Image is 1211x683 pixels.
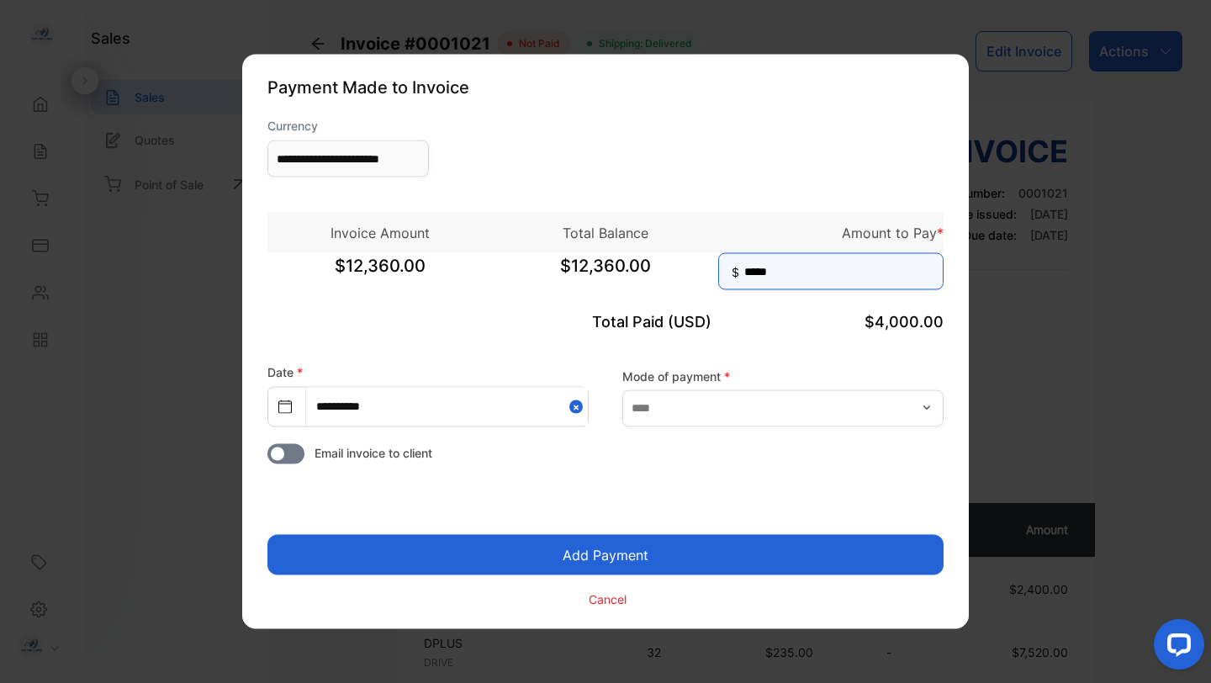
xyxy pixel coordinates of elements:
[267,223,493,243] p: Invoice Amount
[267,253,493,295] span: $12,360.00
[267,535,944,575] button: Add Payment
[493,253,718,295] span: $12,360.00
[315,444,432,462] span: Email invoice to client
[589,590,627,607] p: Cancel
[267,75,944,100] p: Payment Made to Invoice
[267,117,429,135] label: Currency
[622,367,944,384] label: Mode of payment
[569,388,588,426] button: Close
[493,310,718,333] p: Total Paid (USD)
[493,223,718,243] p: Total Balance
[718,223,944,243] p: Amount to Pay
[732,263,739,281] span: $
[267,365,303,379] label: Date
[865,313,944,331] span: $4,000.00
[1140,612,1211,683] iframe: LiveChat chat widget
